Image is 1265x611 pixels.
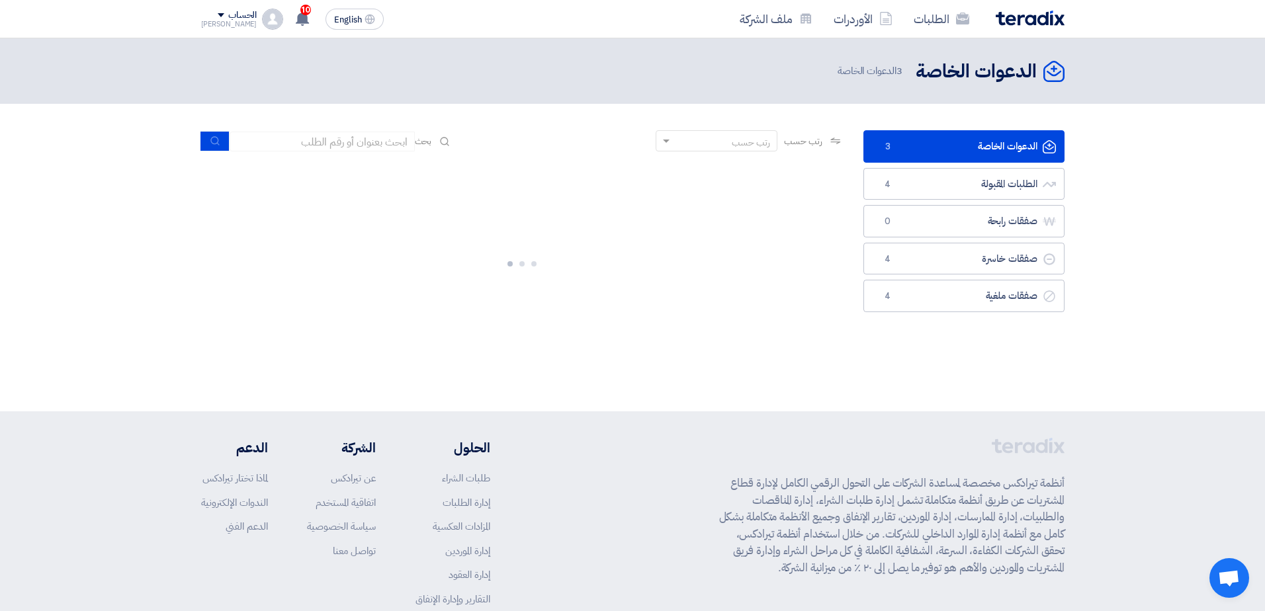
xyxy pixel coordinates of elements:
a: إدارة العقود [449,567,490,582]
li: الحلول [415,438,490,458]
a: ملف الشركة [729,3,823,34]
span: رتب حسب [784,134,822,148]
a: الندوات الإلكترونية [201,495,268,510]
a: اتفاقية المستخدم [316,495,376,510]
span: 10 [300,5,311,15]
span: 3 [880,140,896,153]
img: profile_test.png [262,9,283,30]
input: ابحث بعنوان أو رقم الطلب [230,132,415,151]
a: الدعوات الخاصة3 [863,130,1065,163]
a: إدارة الموردين [445,544,490,558]
span: 4 [880,290,896,303]
img: Teradix logo [996,11,1065,26]
span: 4 [880,253,896,266]
a: لماذا تختار تيرادكس [202,471,268,485]
a: عن تيرادكس [331,471,376,485]
a: المزادات العكسية [433,519,490,534]
button: English [326,9,384,30]
a: إدارة الطلبات [443,495,490,510]
span: 3 [896,63,902,78]
a: تواصل معنا [333,544,376,558]
li: الدعم [201,438,268,458]
p: أنظمة تيرادكس مخصصة لمساعدة الشركات على التحول الرقمي الكامل لإدارة قطاع المشتريات عن طريق أنظمة ... [719,475,1065,576]
span: 0 [880,215,896,228]
a: صفقات ملغية4 [863,280,1065,312]
span: 4 [880,178,896,191]
a: الدعم الفني [226,519,268,534]
span: English [334,15,362,24]
a: الطلبات المقبولة4 [863,168,1065,200]
a: طلبات الشراء [442,471,490,485]
div: رتب حسب [732,136,770,149]
h2: الدعوات الخاصة [916,59,1037,85]
a: سياسة الخصوصية [307,519,376,534]
div: الحساب [228,10,257,21]
span: بحث [415,134,432,148]
a: الطلبات [903,3,980,34]
div: Open chat [1209,558,1249,598]
li: الشركة [307,438,376,458]
a: الأوردرات [823,3,903,34]
a: صفقات خاسرة4 [863,243,1065,275]
a: صفقات رابحة0 [863,205,1065,237]
a: التقارير وإدارة الإنفاق [415,592,490,606]
div: [PERSON_NAME] [201,20,257,28]
span: الدعوات الخاصة [838,63,905,79]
